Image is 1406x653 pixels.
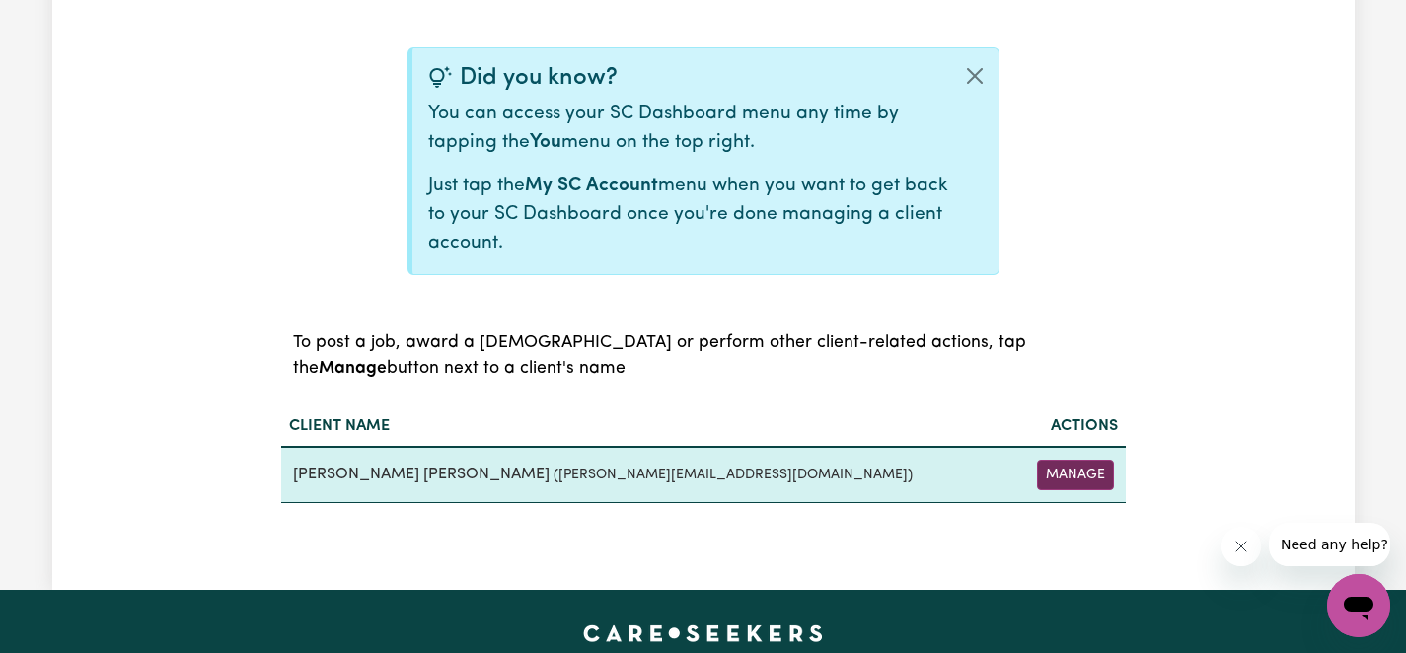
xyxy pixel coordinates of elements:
p: Just tap the menu when you want to get back to your SC Dashboard once you're done managing a clie... [428,173,951,257]
th: Actions [1011,406,1126,447]
th: Client name [281,406,1011,447]
caption: To post a job, award a [DEMOGRAPHIC_DATA] or perform other client-related actions, tap the button... [281,307,1126,406]
p: You can access your SC Dashboard menu any time by tapping the menu on the top right. [428,101,951,158]
b: You [530,133,561,152]
b: My SC Account [525,177,658,195]
iframe: Button to launch messaging window [1327,574,1390,637]
b: Manage [319,360,387,377]
iframe: Close message [1221,527,1261,566]
button: Manage [1037,460,1114,490]
a: Careseekers home page [583,625,823,641]
td: [PERSON_NAME] [PERSON_NAME] [281,447,1011,503]
button: Close alert [951,48,999,104]
iframe: Message from company [1269,523,1390,566]
small: ( [PERSON_NAME][EMAIL_ADDRESS][DOMAIN_NAME] ) [554,468,913,482]
div: Did you know? [428,64,951,93]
